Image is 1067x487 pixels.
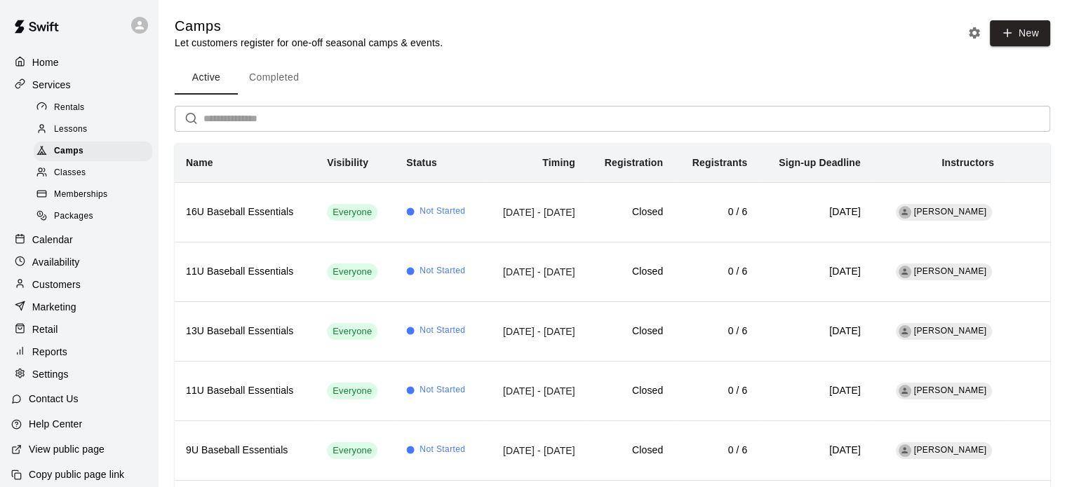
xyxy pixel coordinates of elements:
[11,52,147,73] a: Home
[32,345,67,359] p: Reports
[327,266,377,279] span: Everyone
[32,300,76,314] p: Marketing
[420,443,465,457] span: Not Started
[11,229,147,250] a: Calendar
[327,263,377,280] div: This service is visible to all of your customers
[34,163,152,183] div: Classes
[34,98,152,118] div: Rentals
[483,420,586,480] td: [DATE] - [DATE]
[899,444,911,457] div: Tyler Belanger
[990,20,1050,46] button: New
[34,142,152,161] div: Camps
[186,205,304,220] h6: 16U Baseball Essentials
[175,36,443,50] p: Let customers register for one-off seasonal camps & events.
[914,326,987,336] span: [PERSON_NAME]
[598,324,663,339] h6: Closed
[420,205,465,219] span: Not Started
[54,101,85,115] span: Rentals
[483,301,586,361] td: [DATE] - [DATE]
[914,266,987,276] span: [PERSON_NAME]
[34,118,158,140] a: Lessons
[54,144,83,158] span: Camps
[186,157,213,168] b: Name
[32,277,81,291] p: Customers
[11,341,147,362] a: Reports
[11,364,147,385] a: Settings
[32,255,80,269] p: Availability
[598,205,663,220] h6: Closed
[34,206,158,228] a: Packages
[32,55,59,69] p: Home
[327,323,377,340] div: This service is visible to all of your customers
[327,444,377,458] span: Everyone
[899,325,911,338] div: Tyler Belanger
[685,205,747,220] h6: 0 / 6
[238,61,310,95] button: Completed
[685,383,747,399] h6: 0 / 6
[327,157,368,168] b: Visibility
[11,319,147,340] a: Retail
[770,264,861,280] h6: [DATE]
[598,443,663,458] h6: Closed
[327,383,377,399] div: This service is visible to all of your customers
[11,274,147,295] a: Customers
[420,264,465,278] span: Not Started
[779,157,861,168] b: Sign-up Deadline
[34,120,152,139] div: Lessons
[483,182,586,242] td: [DATE] - [DATE]
[34,207,152,226] div: Packages
[34,141,158,163] a: Camps
[964,22,985,43] button: Camp settings
[32,78,71,92] p: Services
[186,443,304,458] h6: 9U Baseball Essentials
[598,383,663,399] h6: Closed
[406,157,437,168] b: Status
[899,206,911,219] div: Tyler Belanger
[692,157,748,168] b: Registrants
[598,264,663,280] h6: Closed
[420,383,465,397] span: Not Started
[327,204,377,221] div: This service is visible to all of your customers
[32,233,73,247] p: Calendar
[914,385,987,395] span: [PERSON_NAME]
[54,166,86,180] span: Classes
[770,443,861,458] h6: [DATE]
[34,97,158,118] a: Rentals
[29,467,124,481] p: Copy public page link
[941,157,994,168] b: Instructors
[29,392,79,406] p: Contact Us
[186,324,304,339] h6: 13U Baseball Essentials
[605,157,663,168] b: Registration
[34,184,158,206] a: Memberships
[11,74,147,95] a: Services
[175,61,238,95] button: Active
[685,324,747,339] h6: 0 / 6
[770,205,861,220] h6: [DATE]
[54,210,93,224] span: Packages
[175,17,443,36] h5: Camps
[29,442,105,456] p: View public page
[11,252,147,273] a: Availability
[899,385,911,397] div: Tyler Belanger
[914,207,987,217] span: [PERSON_NAME]
[483,242,586,301] td: [DATE] - [DATE]
[327,442,377,459] div: This service is visible to all of your customers
[54,123,88,137] span: Lessons
[770,383,861,399] h6: [DATE]
[29,417,82,431] p: Help Center
[327,385,377,398] span: Everyone
[11,296,147,317] a: Marketing
[186,383,304,399] h6: 11U Baseball Essentials
[985,27,1050,39] a: New
[327,325,377,338] span: Everyone
[685,264,747,280] h6: 0 / 6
